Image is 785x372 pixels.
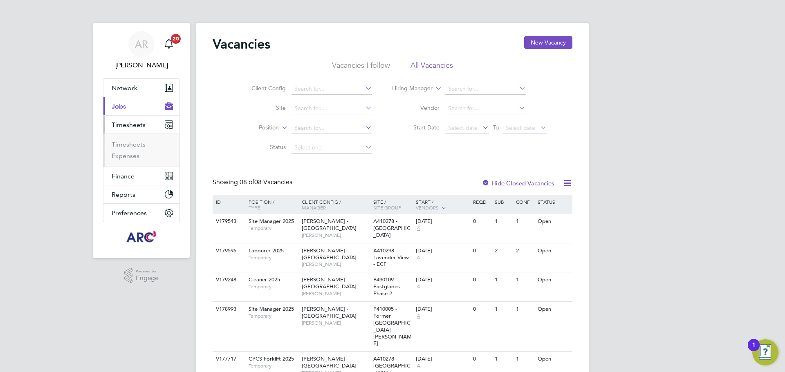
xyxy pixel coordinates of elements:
div: 1 [752,345,756,356]
a: AR[PERSON_NAME] [103,31,180,70]
div: Sub [493,195,514,209]
span: [PERSON_NAME] - [GEOGRAPHIC_DATA] [302,305,357,319]
div: V179248 [214,272,242,287]
span: Preferences [112,209,147,217]
span: Cleaner 2025 [249,276,280,283]
div: 1 [493,272,514,287]
a: Expenses [112,152,139,160]
span: CPCS Forklift 2025 [249,355,294,362]
span: Site Manager 2025 [249,218,294,225]
div: Reqd [471,195,492,209]
button: Timesheets [103,116,179,134]
label: Hide Closed Vacancies [482,179,554,187]
span: Labourer 2025 [249,247,284,254]
div: 1 [514,214,535,229]
div: V177717 [214,352,242,367]
div: 0 [471,214,492,229]
span: A410298 - Lavender View - ECF [373,247,409,268]
span: Temporary [249,313,298,319]
input: Search for... [292,123,372,134]
span: [PERSON_NAME] - [GEOGRAPHIC_DATA] [302,355,357,369]
div: Open [536,272,571,287]
div: 1 [514,352,535,367]
div: Open [536,214,571,229]
img: arcgroup-logo-retina.png [125,230,158,243]
a: Timesheets [112,140,146,148]
span: Finance [112,172,135,180]
div: 0 [471,272,492,287]
div: Showing [213,178,294,187]
label: Hiring Manager [386,85,433,93]
a: Go to home page [103,230,180,243]
span: Select date [448,124,478,131]
div: Status [536,195,571,209]
span: Jobs [112,102,126,110]
span: Temporary [249,283,298,290]
span: A410278 - [GEOGRAPHIC_DATA] [373,218,410,238]
div: Open [536,352,571,367]
span: Site Group [373,204,401,211]
div: Open [536,302,571,317]
span: 08 of [240,178,254,186]
span: [PERSON_NAME] [302,290,369,297]
span: Timesheets [112,121,146,129]
div: 0 [471,243,492,258]
span: Temporary [249,225,298,232]
a: 20 [161,31,177,57]
span: Vendors [416,204,439,211]
div: Open [536,243,571,258]
div: 0 [471,302,492,317]
div: Client Config / [300,195,371,214]
a: Powered byEngage [124,268,159,283]
label: Site [239,104,286,111]
div: 2 [493,243,514,258]
span: [PERSON_NAME] [302,232,369,238]
span: [PERSON_NAME] - [GEOGRAPHIC_DATA] [302,247,357,261]
span: 20 [171,34,181,44]
span: Type [249,204,260,211]
label: Status [239,143,286,151]
div: [DATE] [416,247,469,254]
button: Jobs [103,97,179,115]
span: Reports [112,191,135,198]
span: Temporary [249,363,298,369]
label: Vendor [392,104,440,111]
div: V178993 [214,302,242,317]
span: 4 [416,283,421,290]
span: To [491,122,501,133]
div: 2 [514,243,535,258]
button: New Vacancy [524,36,572,49]
button: Open Resource Center, 1 new notification [752,339,778,365]
span: Powered by [136,268,159,275]
div: Conf [514,195,535,209]
span: AR [135,39,148,49]
span: [PERSON_NAME] - [GEOGRAPHIC_DATA] [302,276,357,290]
input: Search for... [445,83,526,95]
span: Engage [136,275,159,282]
label: Position [232,124,279,132]
div: Site / [371,195,414,214]
button: Finance [103,167,179,185]
span: 4 [416,363,421,370]
input: Search for... [445,103,526,114]
span: Abbie Ross [103,60,180,70]
div: ID [214,195,242,209]
span: P410005 - Former [GEOGRAPHIC_DATA][PERSON_NAME] [373,305,412,347]
span: 4 [416,313,421,320]
div: V179543 [214,214,242,229]
span: [PERSON_NAME] [302,320,369,326]
span: B490109 - Eastglades Phase 2 [373,276,400,297]
button: Reports [103,185,179,203]
input: Search for... [292,83,372,95]
div: 1 [493,214,514,229]
label: Start Date [392,124,440,131]
input: Select one [292,142,372,154]
button: Preferences [103,204,179,222]
span: 4 [416,254,421,261]
div: V179596 [214,243,242,258]
h2: Vacancies [213,36,270,52]
span: Network [112,84,137,92]
li: Vacancies I follow [332,60,390,75]
div: [DATE] [416,306,469,313]
span: Temporary [249,254,298,261]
